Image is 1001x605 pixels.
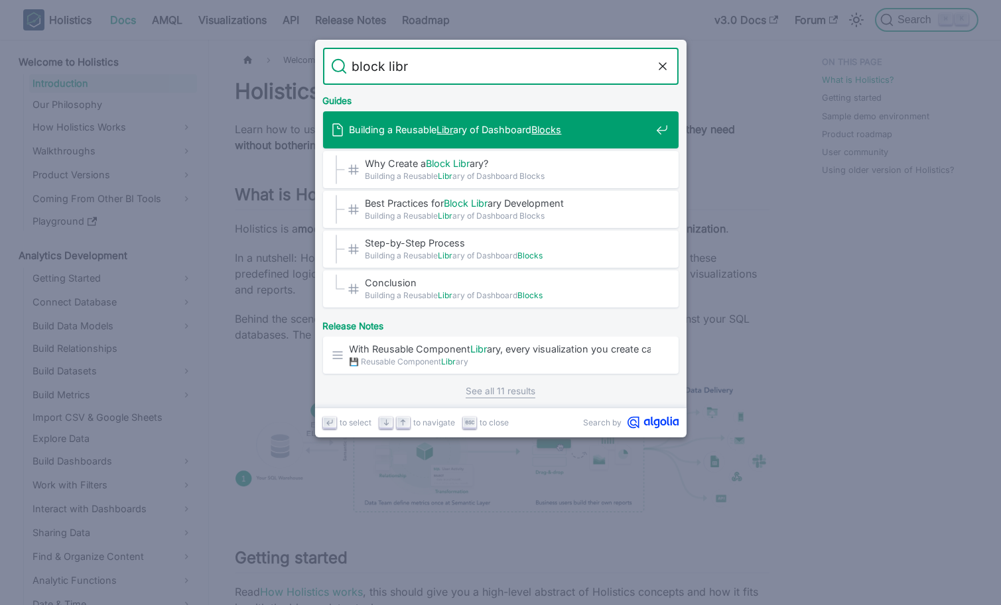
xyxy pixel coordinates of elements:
mark: Libr [471,343,488,355]
span: Building a Reusable ary of Dashboard [350,123,651,136]
span: to close [480,416,509,429]
span: With Reusable Component ary, every visualization you create can become … [350,343,651,355]
a: Best Practices forBlock Library Development​Building a ReusableLibrary of Dashboard Blocks [323,191,679,228]
mark: Libr [437,124,454,135]
mark: Block [427,158,451,169]
mark: Blocks [518,290,543,300]
div: Release Notes [320,310,681,337]
span: Building a Reusable ary of Dashboard Blocks [366,170,651,182]
span: 💾 Reusable Component ary [350,355,651,368]
span: Building a Reusable ary of Dashboard Blocks [366,209,651,222]
mark: Blocks [518,250,543,260]
span: to navigate [413,416,455,429]
span: Conclusion​ [366,276,651,289]
mark: Libr [438,171,453,181]
span: Why Create a ary?​ [366,157,651,170]
mark: Libr [438,211,453,221]
a: With Reusable ComponentLibrary, every visualization you create can become …💾 Reusable ComponentLi... [323,337,679,374]
mark: Libr [438,290,453,300]
span: Search by [584,416,622,429]
a: Step-by-Step Process​Building a ReusableLibrary of DashboardBlocks [323,231,679,268]
svg: Escape key [465,417,475,427]
input: Search docs [347,48,655,85]
svg: Algolia [628,416,679,429]
mark: Libr [454,158,470,169]
a: Why Create aBlock Library?​Building a ReusableLibrary of Dashboard Blocks [323,151,679,188]
mark: Blocks [532,124,562,135]
mark: Block [444,197,469,209]
svg: Arrow up [398,417,408,427]
button: Clear the query [655,58,671,74]
span: Building a Reusable ary of Dashboard [366,249,651,262]
span: Best Practices for ary Development​ [366,197,651,209]
span: to select [340,416,371,429]
a: Building a ReusableLibrary of DashboardBlocks [323,111,679,148]
span: Building a Reusable ary of Dashboard [366,289,651,302]
a: See all 11 results [466,384,535,398]
svg: Enter key [324,417,334,427]
mark: Libr [472,197,488,209]
span: Step-by-Step Process​ [366,237,651,249]
a: Conclusion​Building a ReusableLibrary of DashboardBlocks [323,270,679,307]
mark: Libr [442,357,456,366]
mark: Libr [438,250,453,260]
svg: Arrow down [381,417,391,427]
div: Guides [320,85,681,111]
a: Search byAlgolia [584,416,679,429]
